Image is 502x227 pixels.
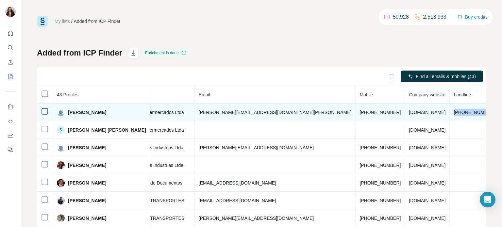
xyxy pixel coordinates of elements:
a: My lists [55,19,70,24]
h1: Added from ICP Finder [37,48,122,58]
li: / [71,18,73,24]
span: [EMAIL_ADDRESS][DOMAIN_NAME] [199,198,276,203]
span: [PHONE_NUMBER] [360,110,401,115]
img: Avatar [57,161,65,169]
p: 59,928 [393,13,409,21]
div: Added from ICP Finder [74,18,121,24]
button: Feedback [5,144,16,156]
div: Enrichment is done [143,49,189,57]
span: Landline [454,92,471,97]
img: Avatar [57,108,65,116]
button: My lists [5,71,16,82]
span: [PERSON_NAME] [68,162,106,169]
span: 43 Profiles [57,92,78,97]
div: Open Intercom Messenger [480,192,495,207]
span: Conquista Supermercados Ltda [120,127,184,133]
span: [EMAIL_ADDRESS][DOMAIN_NAME] [199,180,276,186]
span: Braspo Pinturas Industrias Ltda [120,162,183,169]
button: Search [5,42,16,54]
img: Avatar [57,214,65,222]
span: [DOMAIN_NAME] [409,145,445,150]
span: [PHONE_NUMBER] [454,110,495,115]
span: Conquista Supermercados Ltda [120,109,184,116]
span: [DOMAIN_NAME] [409,163,445,168]
span: FONTANELLA TRANSPORTES [120,215,184,221]
span: Find all emails & mobiles (43) [416,73,476,80]
span: [PERSON_NAME] [68,144,106,151]
span: [DOMAIN_NAME] [409,198,445,203]
button: Dashboard [5,130,16,141]
button: Use Surfe API [5,115,16,127]
span: [PHONE_NUMBER] [360,216,401,221]
span: Arktec Guarda de Documentos [120,180,182,186]
span: [PERSON_NAME] [68,180,106,186]
p: 2,513,933 [423,13,446,21]
button: Enrich CSV [5,56,16,68]
span: [PERSON_NAME] [68,215,106,221]
span: [PHONE_NUMBER] [360,198,401,203]
img: Avatar [5,7,16,17]
img: Avatar [57,144,65,152]
img: Surfe Logo [37,16,48,27]
span: [PERSON_NAME][EMAIL_ADDRESS][DOMAIN_NAME] [199,145,314,150]
span: [DOMAIN_NAME] [409,216,445,221]
span: [PHONE_NUMBER] [360,145,401,150]
img: Avatar [57,197,65,204]
span: [PHONE_NUMBER] [360,180,401,186]
span: [DOMAIN_NAME] [409,110,445,115]
div: S [57,126,65,134]
span: Company website [409,92,445,97]
span: Mobile [360,92,373,97]
button: Use Surfe on LinkedIn [5,101,16,113]
span: [PERSON_NAME][EMAIL_ADDRESS][DOMAIN_NAME] [199,216,314,221]
span: [DOMAIN_NAME] [409,127,445,133]
span: Braspo Pinturas Industrias Ltda [120,144,183,151]
span: [PHONE_NUMBER] [360,163,401,168]
span: [PERSON_NAME] [PERSON_NAME] [68,127,146,133]
span: [DOMAIN_NAME] [409,180,445,186]
img: Avatar [57,179,65,187]
button: Find all emails & mobiles (43) [401,71,483,82]
button: Buy credits [457,12,488,22]
span: Email [199,92,210,97]
button: Quick start [5,27,16,39]
span: [PERSON_NAME] [68,109,106,116]
span: FONTANELLA TRANSPORTES [120,197,184,204]
span: [PERSON_NAME][EMAIL_ADDRESS][DOMAIN_NAME][PERSON_NAME] [199,110,352,115]
span: [PERSON_NAME] [68,197,106,204]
